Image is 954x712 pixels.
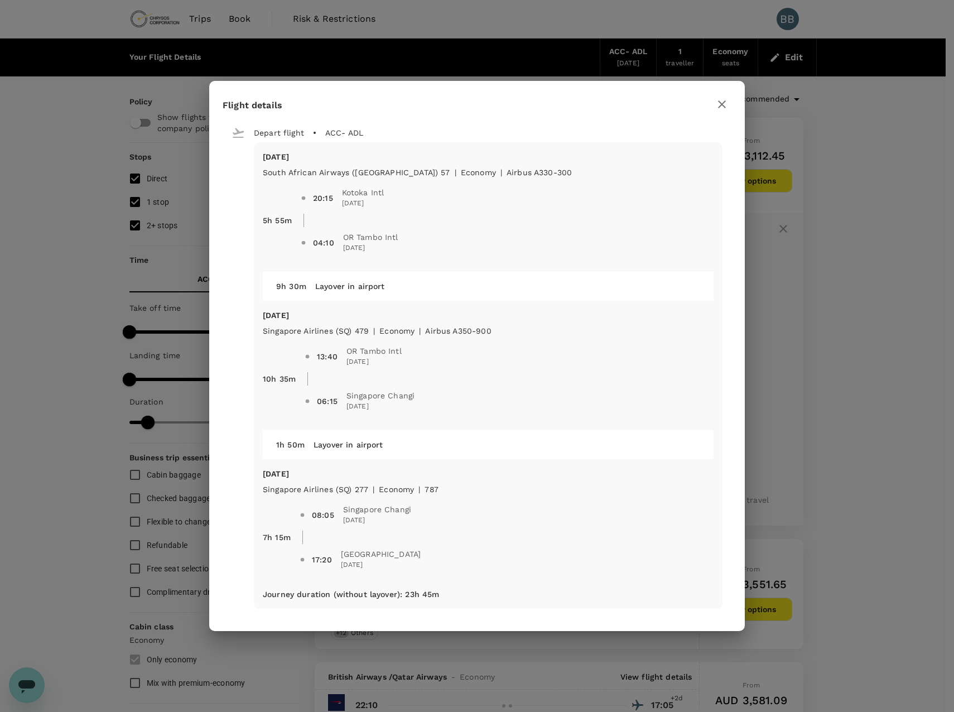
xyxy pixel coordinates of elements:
[419,326,421,335] span: |
[263,310,714,321] p: [DATE]
[314,440,383,449] span: Layover in airport
[341,560,421,571] span: [DATE]
[500,168,502,177] span: |
[317,351,338,362] div: 13:40
[418,485,420,494] span: |
[263,468,714,479] p: [DATE]
[507,167,572,178] p: Airbus A330-300
[461,167,496,178] p: economy
[263,589,439,600] p: Journey duration (without layover) : 23h 45m
[343,504,411,515] span: Singapore Changi
[263,532,291,543] p: 7h 15m
[379,484,414,495] p: economy
[346,345,402,357] span: OR Tambo Intl
[276,282,306,291] span: 9h 30m
[343,232,398,243] span: OR Tambo Intl
[263,151,714,162] p: [DATE]
[263,373,296,384] p: 10h 35m
[254,127,304,138] p: Depart flight
[342,198,384,209] span: [DATE]
[346,357,402,368] span: [DATE]
[373,485,374,494] span: |
[263,167,450,178] p: South African Airways ([GEOGRAPHIC_DATA]) 57
[317,396,338,407] div: 06:15
[313,237,334,248] div: 04:10
[379,325,415,336] p: economy
[373,326,375,335] span: |
[455,168,456,177] span: |
[325,127,363,138] p: ACC - ADL
[263,215,292,226] p: 5h 55m
[223,100,282,110] span: Flight details
[312,509,334,521] div: 08:05
[343,243,398,254] span: [DATE]
[313,193,333,204] div: 20:15
[425,484,438,495] p: 787
[276,440,305,449] span: 1h 50m
[263,484,368,495] p: Singapore Airlines (SQ) 277
[341,549,421,560] span: [GEOGRAPHIC_DATA]
[312,554,332,565] div: 17:20
[425,325,491,336] p: Airbus A350-900
[346,401,415,412] span: [DATE]
[346,390,415,401] span: Singapore Changi
[315,282,385,291] span: Layover in airport
[263,325,369,336] p: Singapore Airlines (SQ) 479
[342,187,384,198] span: Kotoka Intl
[343,515,411,526] span: [DATE]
